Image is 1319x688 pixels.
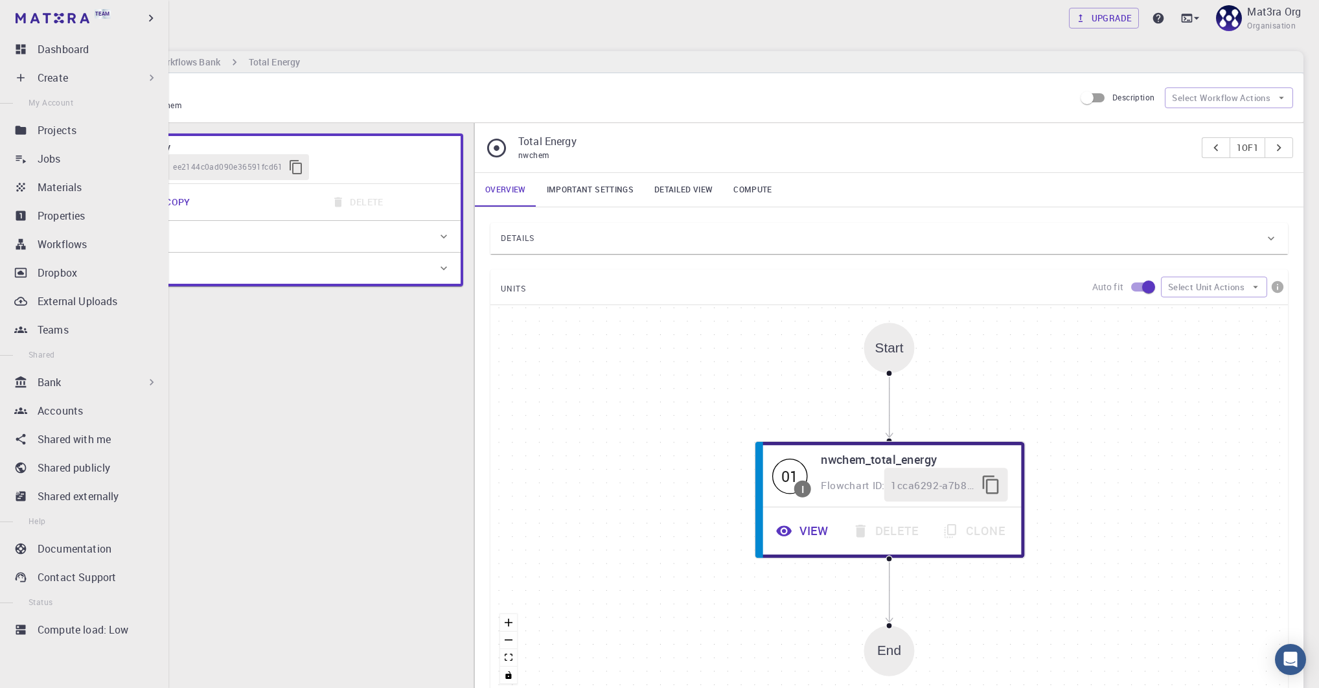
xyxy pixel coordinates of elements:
[249,55,300,69] h6: Total Energy
[772,458,808,494] div: 01
[10,617,163,643] a: Compute load: Low
[500,667,517,684] button: toggle interactivity
[490,223,1288,254] div: Details
[38,179,82,195] p: Materials
[821,478,884,492] span: Flowchart ID:
[891,477,974,494] span: 1cca6292-a7b8-4123-bcdc-5b3a07d88f30
[1230,137,1265,158] button: 1of1
[38,41,89,57] p: Dashboard
[10,174,163,200] a: Materials
[1216,5,1242,31] img: Mat3ra Org
[10,203,163,229] a: Properties
[1112,92,1154,102] span: Description
[500,632,517,649] button: zoom out
[875,341,904,356] div: Start
[10,536,163,562] a: Documentation
[10,146,163,172] a: Jobs
[38,265,77,281] p: Dropbox
[38,569,116,585] p: Contact Support
[475,173,536,207] a: Overview
[1069,8,1140,29] button: Upgrade
[38,322,69,338] p: Teams
[518,133,1192,149] p: Total Energy
[1267,277,1288,297] button: info
[723,173,782,207] a: Compute
[801,483,804,494] div: I
[1161,277,1267,297] button: Select Unit Actions
[10,426,163,452] a: Shared with me
[10,36,163,62] a: Dashboard
[644,173,723,207] a: Detailed view
[1275,644,1306,675] div: Open Intercom Messenger
[10,398,163,424] a: Accounts
[65,55,303,69] nav: breadcrumb
[38,431,111,447] p: Shared with me
[38,374,62,390] p: Bank
[501,228,534,249] span: Details
[10,564,163,590] a: Contact Support
[73,253,461,284] div: Units
[500,614,517,632] button: zoom in
[10,117,163,143] a: Projects
[864,323,915,373] div: Start
[38,622,129,637] p: Compute load: Low
[151,100,187,110] span: nwchem
[10,369,163,395] div: Bank
[38,236,87,252] p: Workflows
[29,597,52,607] span: Status
[864,626,915,676] div: End
[10,317,163,343] a: Teams
[103,84,1064,99] p: Total Energy
[29,516,46,526] span: Help
[38,293,117,309] p: External Uploads
[518,150,549,160] span: nwchem
[536,173,644,207] a: Important settings
[755,441,1024,559] div: 01Inwchem_total_energyFlowchart ID:1cca6292-a7b8-4123-bcdc-5b3a07d88f30ViewDeleteClone
[10,231,163,257] a: Workflows
[10,483,163,509] a: Shared externally
[500,649,517,667] button: fit view
[10,288,163,314] a: External Uploads
[1247,4,1301,19] p: Mat3ra Org
[38,460,110,476] p: Shared publicly
[1202,137,1293,158] div: pager
[38,70,68,86] p: Create
[1092,281,1123,293] p: Auto fit
[16,13,89,23] img: logo
[10,260,163,286] a: Dropbox
[501,279,526,299] span: UNITS
[29,349,54,360] span: Shared
[38,122,76,138] p: Projects
[772,458,808,494] span: Idle
[10,65,163,91] div: Create
[1165,87,1293,108] button: Select Workflow Actions
[73,221,461,252] div: Overview
[38,403,83,419] p: Accounts
[29,97,73,108] span: My Account
[821,450,1007,468] h6: nwchem_total_energy
[766,514,842,548] button: View
[148,55,220,69] h6: Workflows Bank
[173,161,283,174] span: ee2144c0ad090e36591fcd61
[38,151,61,166] p: Jobs
[38,541,111,556] p: Documentation
[10,455,163,481] a: Shared publicly
[27,9,74,21] span: Support
[38,488,119,504] p: Shared externally
[1247,19,1296,32] span: Organisation
[119,140,450,154] h6: Total Energy
[38,208,86,224] p: Properties
[877,643,901,658] div: End
[139,189,201,215] button: Copy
